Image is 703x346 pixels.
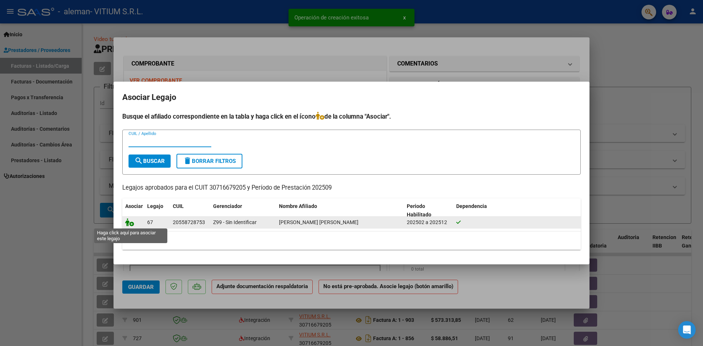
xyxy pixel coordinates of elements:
span: Gerenciador [213,203,242,209]
span: Asociar [125,203,143,209]
mat-icon: search [134,156,143,165]
datatable-header-cell: Nombre Afiliado [276,198,404,223]
datatable-header-cell: Gerenciador [210,198,276,223]
span: CUIL [173,203,184,209]
span: Legajo [147,203,163,209]
div: 20558728753 [173,218,205,227]
button: Buscar [129,155,171,168]
datatable-header-cell: Legajo [144,198,170,223]
span: 67 [147,219,153,225]
div: Open Intercom Messenger [678,321,696,339]
p: Legajos aprobados para el CUIT 30716679205 y Período de Prestación 202509 [122,183,581,193]
div: 1 registros [122,231,581,250]
span: RIVADENEIRA FEDERICO JESUS [279,219,358,225]
span: Z99 - Sin Identificar [213,219,257,225]
datatable-header-cell: Periodo Habilitado [404,198,453,223]
mat-icon: delete [183,156,192,165]
span: Buscar [134,158,165,164]
h4: Busque el afiliado correspondiente en la tabla y haga click en el ícono de la columna "Asociar". [122,112,581,121]
div: 202502 a 202512 [407,218,450,227]
span: Periodo Habilitado [407,203,431,217]
span: Dependencia [456,203,487,209]
datatable-header-cell: Dependencia [453,198,581,223]
button: Borrar Filtros [176,154,242,168]
span: Nombre Afiliado [279,203,317,209]
h2: Asociar Legajo [122,90,581,104]
span: Borrar Filtros [183,158,236,164]
datatable-header-cell: CUIL [170,198,210,223]
datatable-header-cell: Asociar [122,198,144,223]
